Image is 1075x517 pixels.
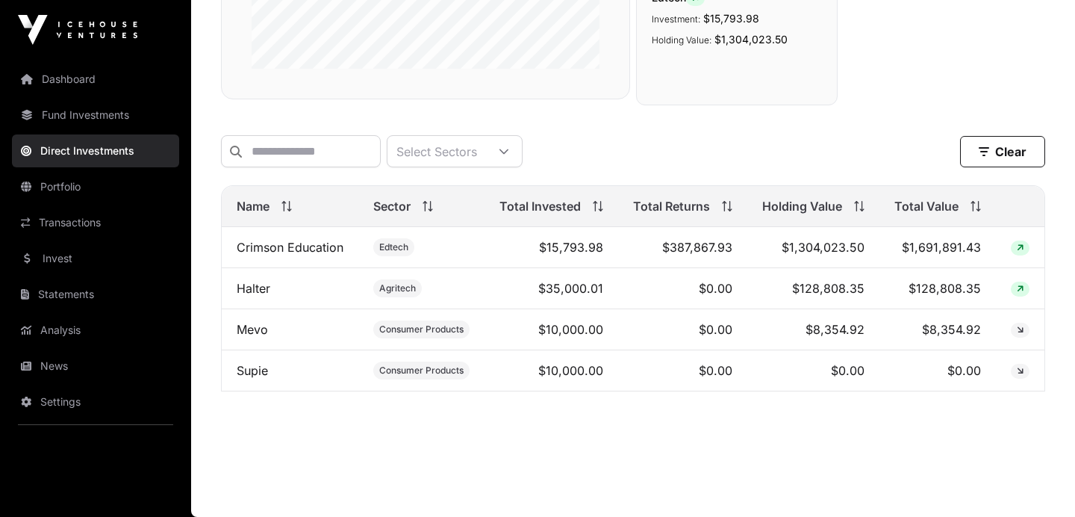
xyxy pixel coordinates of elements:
[747,268,879,309] td: $128,808.35
[379,365,464,377] span: Consumer Products
[12,350,179,383] a: News
[618,350,747,391] td: $0.00
[12,134,179,167] a: Direct Investments
[1000,445,1075,517] iframe: Chat Widget
[762,197,842,215] span: Holding Value
[379,323,464,335] span: Consumer Products
[484,227,618,268] td: $15,793.98
[618,268,747,309] td: $0.00
[373,197,411,215] span: Sector
[894,197,959,215] span: Total Value
[484,309,618,350] td: $10,000.00
[703,12,759,25] span: $15,793.98
[379,282,416,294] span: Agritech
[237,322,268,337] a: Mevo
[18,15,137,45] img: Icehouse Ventures Logo
[12,206,179,239] a: Transactions
[12,278,179,311] a: Statements
[652,34,711,46] span: Holding Value:
[960,136,1045,167] button: Clear
[12,386,179,418] a: Settings
[618,227,747,268] td: $387,867.93
[879,268,996,309] td: $128,808.35
[484,350,618,391] td: $10,000.00
[747,227,879,268] td: $1,304,023.50
[237,281,270,296] a: Halter
[879,227,996,268] td: $1,691,891.43
[618,309,747,350] td: $0.00
[237,363,268,378] a: Supie
[12,99,179,131] a: Fund Investments
[379,241,408,253] span: Edtech
[879,309,996,350] td: $8,354.92
[12,63,179,96] a: Dashboard
[12,170,179,203] a: Portfolio
[12,314,179,347] a: Analysis
[747,350,879,391] td: $0.00
[484,268,618,309] td: $35,000.01
[652,13,700,25] span: Investment:
[237,240,343,255] a: Crimson Education
[714,33,788,46] span: $1,304,023.50
[879,350,996,391] td: $0.00
[747,309,879,350] td: $8,354.92
[633,197,710,215] span: Total Returns
[12,242,179,275] a: Invest
[387,136,486,167] div: Select Sectors
[237,197,269,215] span: Name
[499,197,581,215] span: Total Invested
